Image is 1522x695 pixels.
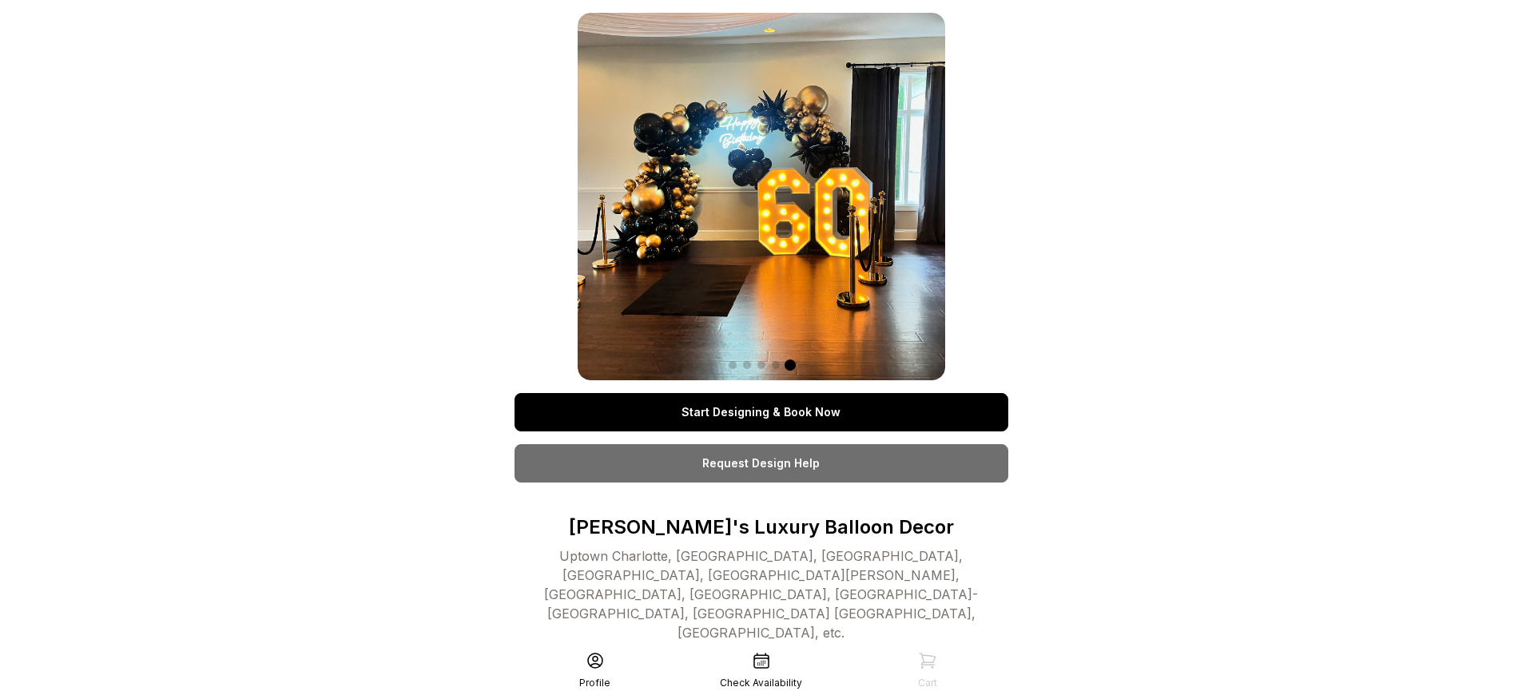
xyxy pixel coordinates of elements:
div: Check Availability [720,677,802,689]
div: Cart [918,677,937,689]
a: Request Design Help [515,444,1008,483]
a: Start Designing & Book Now [515,393,1008,431]
div: Profile [579,677,610,689]
p: [PERSON_NAME]'s Luxury Balloon Decor [515,514,1008,540]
